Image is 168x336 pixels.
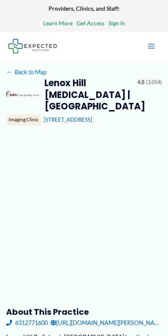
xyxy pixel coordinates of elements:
img: Expected Healthcare Logo - side, dark font, small [8,39,57,53]
span: 4.8 [137,78,144,87]
a: ←Back to Map [6,67,46,78]
strong: Providers, Clinics, and Staff: [49,5,120,12]
span: ← [6,68,13,76]
h2: Lenox Hill [MEDICAL_DATA] | [GEOGRAPHIC_DATA] [44,78,132,112]
a: 6312771600 [6,317,48,328]
a: Sign In [108,18,125,29]
a: Learn More [43,18,73,29]
h3: About this practice [6,307,162,317]
div: Imaging Clinic [6,114,41,125]
span: (3,054) [146,78,162,87]
a: [STREET_ADDRESS] [44,116,92,123]
button: Main menu toggle [143,38,160,55]
a: Get Access [77,18,104,29]
a: [URL][DOMAIN_NAME][PERSON_NAME] [51,317,162,328]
